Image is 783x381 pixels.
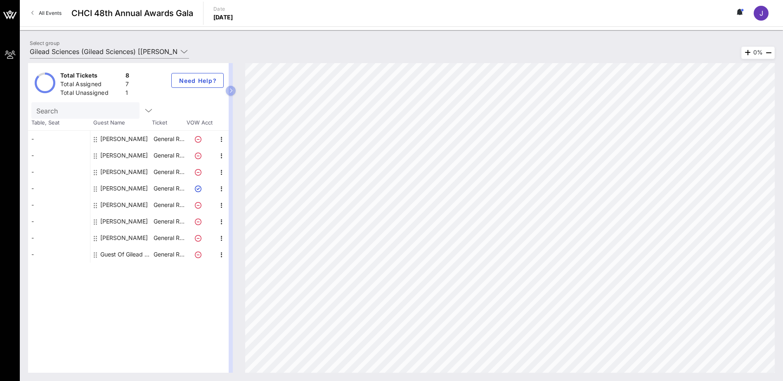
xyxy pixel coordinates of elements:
div: - [28,246,90,263]
p: General R… [152,230,185,246]
span: Need Help? [178,77,217,84]
p: General R… [152,131,185,147]
p: General R… [152,180,185,197]
div: Courtney Cochran [100,164,148,180]
div: - [28,197,90,213]
div: Trina Scott [100,230,148,246]
p: General R… [152,164,185,180]
p: General R… [152,147,185,164]
p: Date [213,5,233,13]
span: CHCI 48th Annual Awards Gala [71,7,193,19]
div: - [28,230,90,246]
div: 1 [125,89,129,99]
div: - [28,164,90,180]
span: Guest Name [90,119,152,127]
div: Guest Of Gilead Sciences [100,246,152,263]
div: Jai Jackson [100,180,148,197]
div: Total Tickets [60,71,122,82]
span: All Events [39,10,62,16]
div: 7 [125,80,129,90]
p: General R… [152,197,185,213]
p: General R… [152,246,185,263]
p: General R… [152,213,185,230]
div: - [28,147,90,164]
div: Oscar Mairena [100,197,148,213]
span: Table, Seat [28,119,90,127]
div: Total Unassigned [60,89,122,99]
div: - [28,213,90,230]
div: Sarah Cortes Cortes [100,213,148,230]
div: Anthony Theissen [100,131,148,147]
div: - [28,131,90,147]
p: [DATE] [213,13,233,21]
span: Ticket [152,119,185,127]
div: J [754,6,769,21]
button: Need Help? [171,73,224,88]
div: 0% [741,47,775,59]
div: 8 [125,71,129,82]
div: - [28,180,90,197]
span: VOW Acct [185,119,214,127]
div: Bobby Dunford [100,147,148,164]
span: J [759,9,763,17]
label: Select group [30,40,59,46]
a: All Events [26,7,66,20]
div: Total Assigned [60,80,122,90]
